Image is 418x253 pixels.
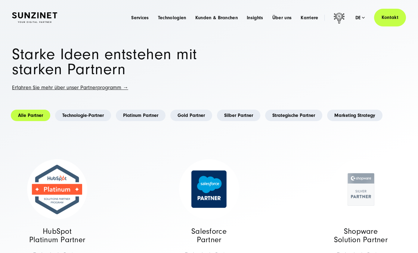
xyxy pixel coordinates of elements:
a: Alle Partner [11,110,50,121]
img: SUNZINET Full Service Digital Agentur [12,12,57,23]
p: Salesforce Partner [179,227,239,244]
a: Technologie-Partner [55,110,111,121]
img: Platinum Badge Hubspot [27,159,87,219]
a: Erfahren Sie mehr über unser Partnerprogramm → [12,84,128,91]
img: Logo_shopware_silberpartner [331,159,391,219]
a: Karriere [301,15,318,21]
a: Insights [247,15,263,21]
a: Services [131,15,149,21]
p: HubSpot Platinum Partner [27,227,87,244]
a: Platinum Partner [116,110,166,121]
a: Kunden & Branchen [195,15,238,21]
a: Silber Partner [217,110,260,121]
a: Strategische Partner [265,110,322,121]
a: Kontakt [374,9,406,26]
a: Technologien [158,15,186,21]
h1: Starke Ideen entstehen mit starken Partnern [12,47,209,77]
div: de [355,15,365,21]
p: Shopware Solution Partner [331,227,391,244]
a: Über uns [272,15,292,21]
a: Marketing Strategy [327,110,382,121]
a: Gold Partner [170,110,212,121]
img: Logo_Salesforce [179,159,239,219]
